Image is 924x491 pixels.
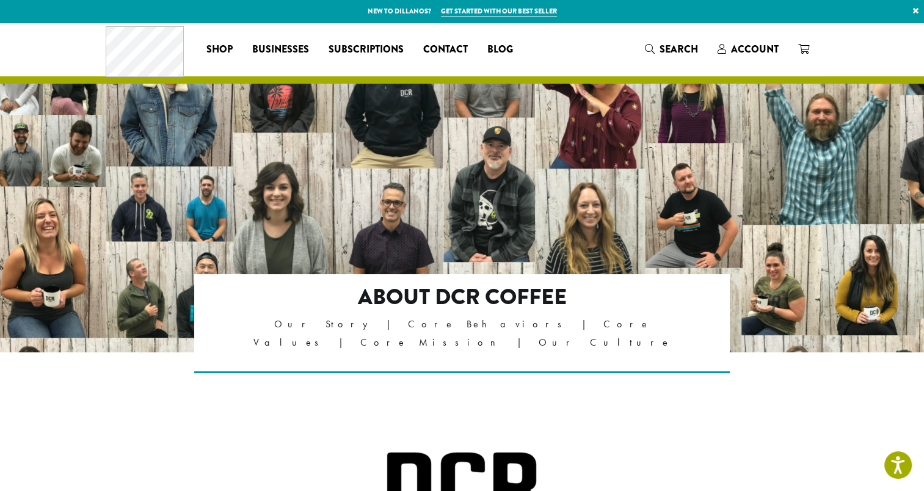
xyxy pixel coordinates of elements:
span: Contact [423,42,468,57]
span: Search [660,42,698,56]
a: Shop [197,40,242,59]
a: Get started with our best seller [441,6,557,16]
span: Blog [487,42,513,57]
span: Subscriptions [329,42,404,57]
a: Search [635,39,708,59]
p: Our Story | Core Behaviors | Core Values | Core Mission | Our Culture [247,315,677,352]
span: Businesses [252,42,309,57]
span: Account [731,42,779,56]
span: Shop [206,42,233,57]
h2: About DCR Coffee [247,284,677,310]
